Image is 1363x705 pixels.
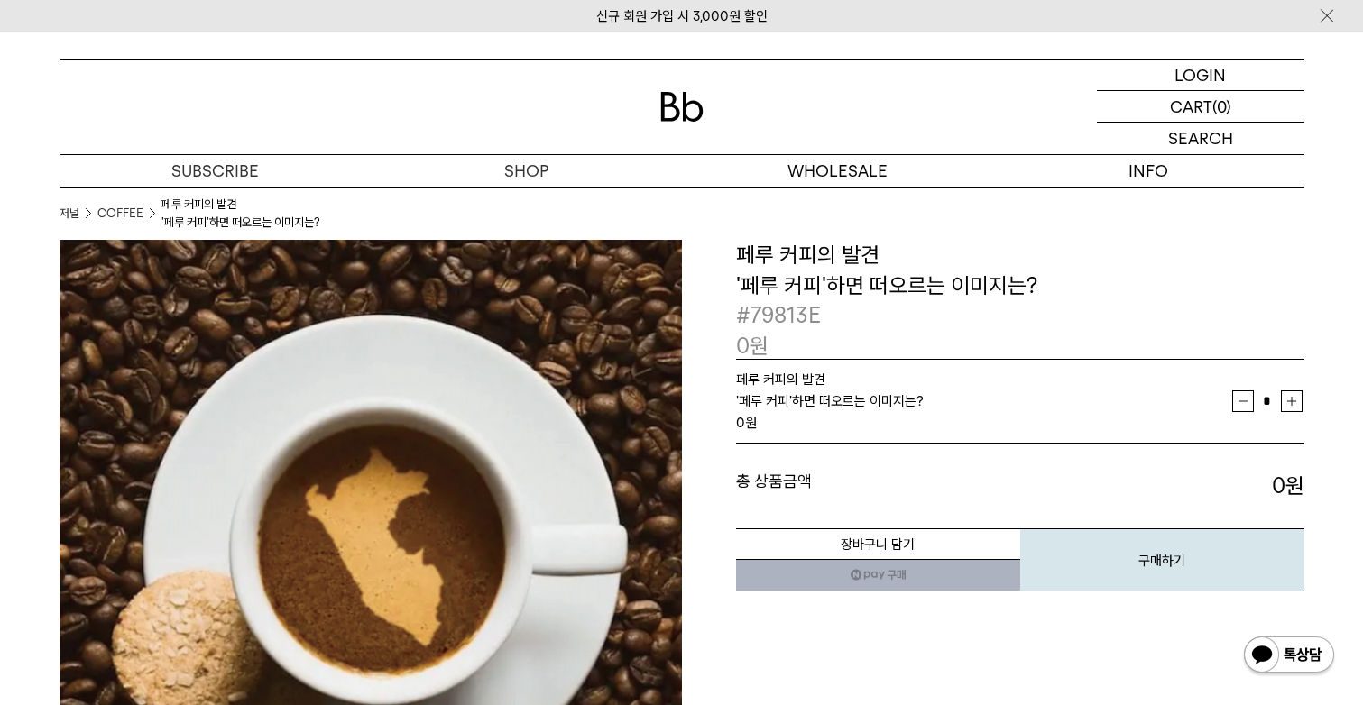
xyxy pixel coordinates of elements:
a: 새창 [736,559,1020,591]
h3: 페루 커피의 발견 '페루 커피'하면 떠오르는 이미지는? [736,240,1304,300]
button: 증가 [1281,390,1303,412]
span: 페루 커피의 발견 '페루 커피'하면 떠오르는 이미지는? [736,371,924,409]
div: 원 [736,412,1232,434]
a: CART (0) [1097,91,1304,123]
strong: 0 [1272,472,1304,499]
b: 원 [1285,472,1304,499]
p: INFO [993,155,1304,187]
dt: 총 상품금액 [736,471,1020,501]
a: 저널 [60,205,79,223]
img: 카카오톡 채널 1:1 채팅 버튼 [1242,635,1336,678]
button: 감소 [1232,390,1254,412]
a: COFFEE [97,205,143,223]
button: 구매하기 [1020,528,1304,591]
p: SEARCH [1168,123,1233,154]
span: 원 [750,333,769,359]
a: LOGIN [1097,60,1304,91]
p: 0 [736,331,769,362]
li: 페루 커피의 발견 '페루 커피'하면 떠오르는 이미지는? [161,196,320,231]
p: #79813E [736,300,1304,331]
button: 장바구니 담기 [736,528,1020,560]
a: SUBSCRIBE [60,155,371,187]
a: SHOP [371,155,682,187]
a: 신규 회원 가입 시 3,000원 할인 [596,8,768,24]
p: WHOLESALE [682,155,993,187]
p: CART [1170,91,1212,122]
p: LOGIN [1174,60,1226,90]
img: 로고 [660,92,704,122]
p: (0) [1212,91,1231,122]
strong: 0 [736,415,745,431]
